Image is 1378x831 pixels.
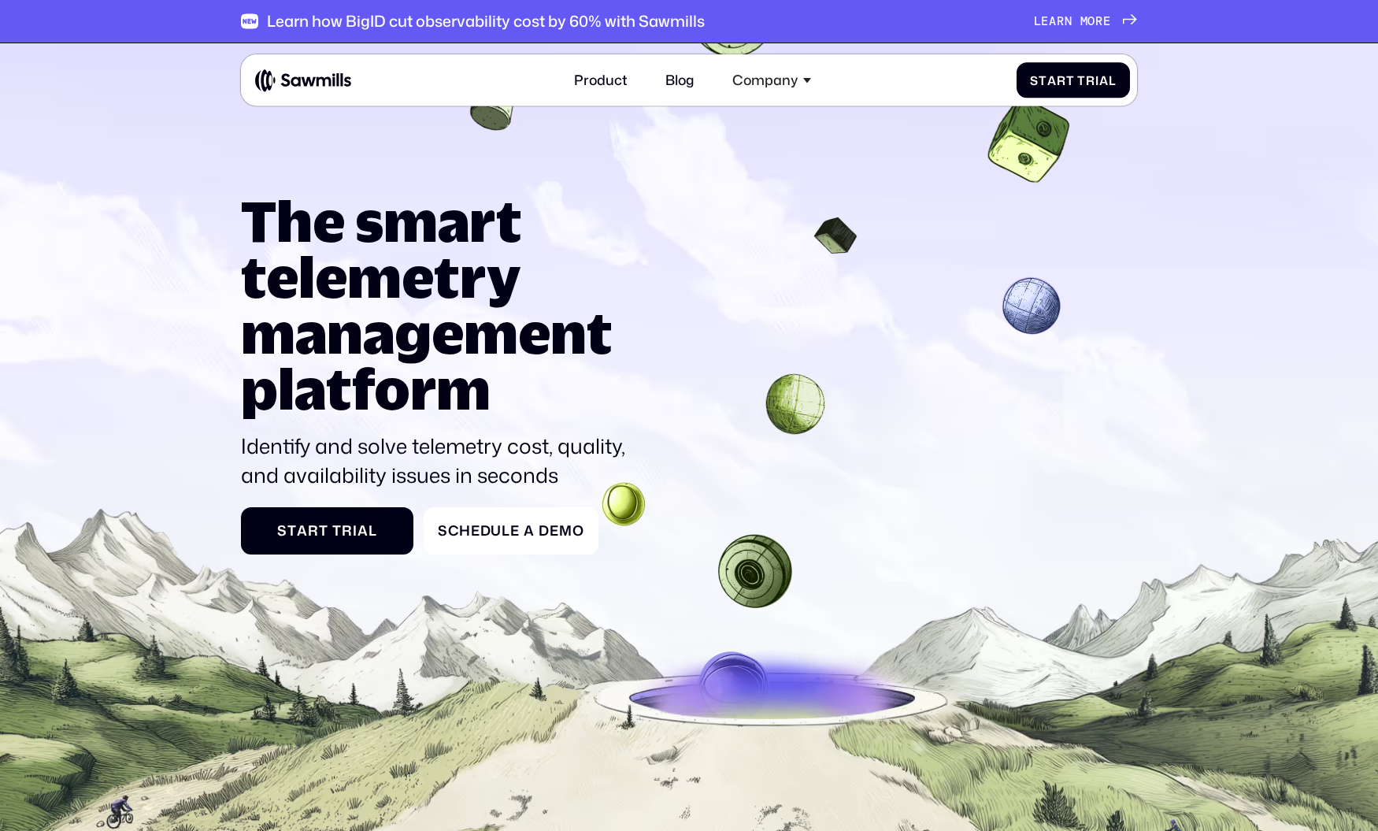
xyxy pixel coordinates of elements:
[424,507,598,555] a: ScheduleaDemo
[459,522,471,539] span: h
[1065,14,1072,28] span: n
[524,522,535,539] span: a
[1077,73,1086,87] span: T
[241,193,641,417] h1: The smart telemetry management platform
[1034,14,1137,28] a: Learnmore
[342,522,353,539] span: r
[357,522,369,539] span: a
[448,522,459,539] span: c
[1087,14,1095,28] span: o
[369,522,377,539] span: l
[539,522,550,539] span: D
[297,522,308,539] span: a
[722,61,821,98] div: Company
[241,507,413,555] a: StartTrial
[1039,73,1047,87] span: t
[1041,14,1049,28] span: e
[655,61,705,98] a: Blog
[1080,14,1088,28] span: m
[1057,73,1066,87] span: r
[471,522,480,539] span: e
[491,522,502,539] span: u
[332,522,342,539] span: T
[1057,14,1065,28] span: r
[287,522,297,539] span: t
[564,61,638,98] a: Product
[1066,73,1075,87] span: t
[277,522,287,539] span: S
[1095,14,1103,28] span: r
[1034,14,1042,28] span: L
[1109,73,1117,87] span: l
[267,12,705,31] div: Learn how BigID cut observability cost by 60% with Sawmills
[1047,73,1057,87] span: a
[510,522,520,539] span: e
[1095,73,1099,87] span: i
[559,522,572,539] span: m
[1086,73,1095,87] span: r
[732,72,798,88] div: Company
[502,522,510,539] span: l
[572,522,584,539] span: o
[1103,14,1111,28] span: e
[550,522,559,539] span: e
[319,522,328,539] span: t
[1030,73,1039,87] span: S
[1049,14,1057,28] span: a
[480,522,491,539] span: d
[1017,63,1130,98] a: StartTrial
[241,432,641,490] p: Identify and solve telemetry cost, quality, and availability issues in seconds
[353,522,357,539] span: i
[438,522,448,539] span: S
[1099,73,1109,87] span: a
[308,522,319,539] span: r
